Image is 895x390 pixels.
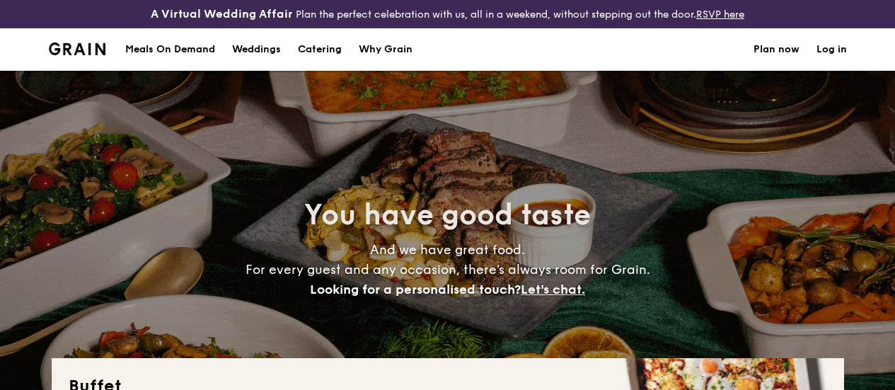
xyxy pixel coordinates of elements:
[232,28,281,71] div: Weddings
[753,28,799,71] a: Plan now
[696,8,744,21] a: RSVP here
[350,28,421,71] a: Why Grain
[49,42,106,55] a: Logotype
[117,28,224,71] a: Meals On Demand
[310,282,521,297] span: Looking for a personalised touch?
[149,6,746,23] div: Plan the perfect celebration with us, all in a weekend, without stepping out the door.
[49,42,106,55] img: Grain
[224,28,289,71] a: Weddings
[246,242,650,297] span: And we have great food. For every guest and any occasion, there’s always room for Grain.
[521,282,585,297] span: Let's chat.
[125,28,215,71] div: Meals On Demand
[298,28,342,71] h1: Catering
[359,28,412,71] div: Why Grain
[151,6,293,23] h4: A Virtual Wedding Affair
[304,198,591,232] span: You have good taste
[289,28,350,71] a: Catering
[816,28,847,71] a: Log in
